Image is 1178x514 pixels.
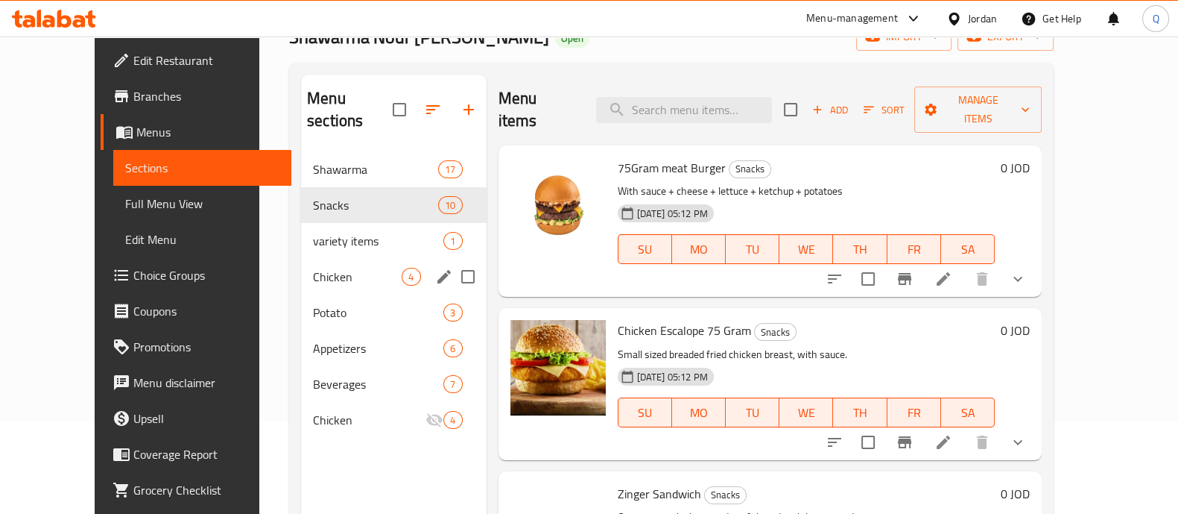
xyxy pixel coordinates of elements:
[964,424,1000,460] button: delete
[313,268,402,286] span: Chicken
[313,339,443,357] span: Appetizers
[133,481,279,499] span: Grocery Checklist
[443,232,462,250] div: items
[868,28,940,46] span: import
[555,30,589,48] div: Open
[133,374,279,392] span: Menu disclaimer
[887,424,922,460] button: Branch-specific-item
[624,239,666,260] span: SU
[618,182,995,201] p: With sauce + cheese + lettuce + ketchup + potatoes
[887,398,941,427] button: FR
[101,43,291,78] a: Edit Restaurant
[313,160,438,178] span: Shawarma
[101,257,291,293] a: Choice Groups
[101,329,291,365] a: Promotions
[887,234,941,264] button: FR
[732,239,773,260] span: TU
[313,411,425,429] div: Chicken
[301,145,487,444] nav: Menu sections
[926,91,1030,128] span: Manage items
[443,411,462,429] div: items
[101,365,291,401] a: Menu disclaimer
[864,101,905,119] span: Sort
[498,87,578,132] h2: Menu items
[125,231,279,248] span: Edit Menu
[947,239,989,260] span: SA
[618,345,995,364] p: Small sized breaded fried chicken breast, with sauce.
[101,436,291,472] a: Coverage Report
[313,304,443,322] span: Potato
[133,266,279,284] span: Choice Groups
[887,261,922,297] button: Branch-specific-item
[618,483,701,505] span: Zinger Sandwich
[113,150,291,186] a: Sections
[779,234,833,264] button: WE
[133,338,279,356] span: Promotions
[964,261,1000,297] button: delete
[113,222,291,257] a: Edit Menu
[301,151,487,187] div: Shawarma17
[133,410,279,427] span: Upsell
[1009,270,1027,288] svg: Show Choices
[301,402,487,438] div: Chicken4
[433,266,455,288] button: edit
[775,94,806,125] span: Select section
[1152,10,1159,27] span: Q
[1001,157,1030,178] h6: 0 JOD
[402,268,420,286] div: items
[313,196,438,214] span: Snacks
[785,402,827,424] span: WE
[439,198,461,213] span: 10
[839,239,881,260] span: TH
[852,263,884,295] span: Select to update
[785,239,827,260] span: WE
[705,486,746,504] span: Snacks
[947,402,989,424] span: SA
[443,339,462,357] div: items
[125,195,279,213] span: Full Menu View
[415,92,451,128] span: Sort sections
[301,259,487,295] div: Chicken4edit
[968,10,997,27] div: Jordan
[101,293,291,329] a: Coupons
[133,87,279,105] span: Branches
[133,51,279,69] span: Edit Restaurant
[113,186,291,222] a: Full Menu View
[1000,424,1036,460] button: show more
[806,98,854,122] button: Add
[133,445,279,463] span: Coverage Report
[101,401,291,436] a: Upsell
[941,234,995,264] button: SA
[444,377,461,392] span: 7
[678,402,720,424] span: MO
[934,270,952,288] a: Edit menu item
[101,472,291,508] a: Grocery Checklist
[438,160,462,178] div: items
[618,398,672,427] button: SU
[133,302,279,320] span: Coupons
[618,157,726,179] span: 75Gram meat Burger
[101,114,291,150] a: Menus
[313,232,443,250] span: variety items
[444,306,461,320] span: 3
[1009,433,1027,451] svg: Show Choices
[806,98,854,122] span: Add item
[301,295,487,330] div: Potato3
[732,402,773,424] span: TU
[893,239,935,260] span: FR
[384,94,415,125] span: Select all sections
[839,402,881,424] span: TH
[729,160,770,178] span: Snacks
[893,402,935,424] span: FR
[779,398,833,427] button: WE
[969,28,1042,46] span: export
[301,187,487,223] div: Snacks10
[438,196,462,214] div: items
[726,398,779,427] button: TU
[754,323,797,341] div: Snacks
[934,433,952,451] a: Edit menu item
[854,98,914,122] span: Sort items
